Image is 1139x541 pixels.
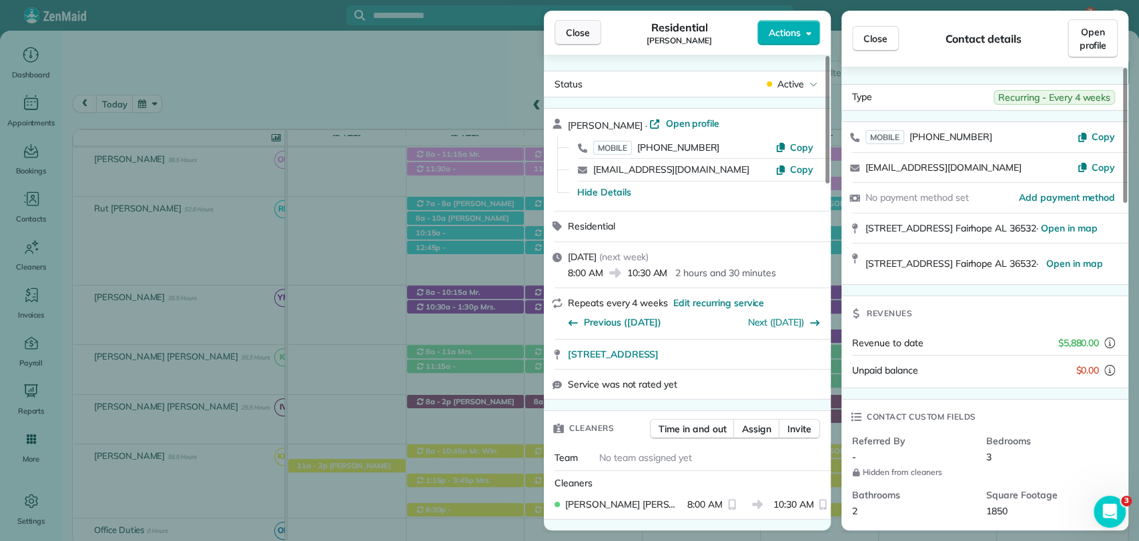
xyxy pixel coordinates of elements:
button: Copy [775,163,813,176]
a: [EMAIL_ADDRESS][DOMAIN_NAME] [865,161,1022,173]
span: [PERSON_NAME] [647,35,712,46]
span: 8:00 AM [568,266,603,280]
span: 1850 [986,505,1008,517]
span: Close [566,26,590,39]
a: [EMAIL_ADDRESS][DOMAIN_NAME] [593,163,749,175]
span: · [643,120,650,131]
span: 8:00 AM [687,498,723,511]
button: Next ([DATE]) [748,316,821,329]
button: Hide Details [577,185,631,199]
span: Bathrooms [852,488,976,502]
span: 10:30 AM [627,266,668,280]
a: MOBILE[PHONE_NUMBER] [865,130,992,143]
a: Next ([DATE]) [748,316,805,328]
span: [STREET_ADDRESS] [568,348,659,361]
span: MOBILE [865,130,904,144]
span: Copy [1092,161,1115,173]
span: Copy [790,141,813,153]
a: [STREET_ADDRESS] [568,348,823,361]
button: Copy [1077,161,1115,174]
span: Repeats every 4 weeks [568,297,668,309]
button: Close [852,26,899,51]
iframe: Intercom live chat [1094,496,1126,528]
span: [DATE] [568,251,597,263]
span: [STREET_ADDRESS] Fairhope AL 36532 · [865,222,1097,234]
span: [PERSON_NAME] [PERSON_NAME] [565,498,682,511]
button: Copy [775,141,813,154]
span: Copy [1092,131,1115,143]
span: Unpaid balance [852,364,917,377]
span: No team assigned yet [599,452,692,464]
span: Open profile [1079,25,1106,52]
span: Close [863,32,887,45]
button: Close [554,20,601,45]
span: Open in map [1046,257,1103,269]
button: Copy [1077,130,1115,143]
span: $5,880.00 [1058,336,1099,350]
span: Time in and out [659,422,726,436]
span: [PHONE_NUMBER] [909,131,992,143]
span: Copy [790,163,813,175]
span: Previous ([DATE]) [584,316,661,329]
span: Service was not rated yet [568,378,677,391]
p: 2 hours and 30 minutes [675,266,775,280]
span: Cleaners [554,477,593,489]
span: MOBILE [593,141,632,155]
span: [PERSON_NAME] [568,119,643,131]
button: Invite [779,419,820,439]
span: Assign [742,422,771,436]
span: Square Footage [986,488,1110,502]
a: Open in map [1041,222,1098,234]
span: Open profile [665,117,719,130]
span: 2 [852,505,857,517]
span: Contact custom fields [867,410,976,424]
span: Referred By [852,434,976,448]
span: Recurring - Every 4 weeks [994,90,1115,105]
a: MOBILE[PHONE_NUMBER] [593,141,719,154]
span: Actions [769,26,801,39]
button: Assign [733,419,780,439]
span: No payment method set [865,191,968,203]
span: Team [554,452,578,464]
a: Open profile [649,117,719,130]
span: Residential [651,19,708,35]
span: ( next week ) [599,251,649,263]
span: Residential [568,220,615,232]
span: Active [777,77,804,91]
span: Type [852,90,872,105]
span: 10:30 AM [773,498,814,511]
button: Time in and out [650,419,735,439]
span: Cleaners [569,422,614,435]
span: Bedrooms [986,434,1110,448]
span: [PHONE_NUMBER] [637,141,719,153]
a: Open in map [1041,252,1116,275]
span: $0.00 [1076,364,1099,377]
span: Status [554,78,583,90]
span: 3 [1121,496,1132,506]
span: Hidden from cleaners [852,467,976,478]
span: [STREET_ADDRESS] Fairhope AL 36532 · [865,257,1041,269]
span: Revenue to date [852,337,923,349]
span: - [852,451,856,463]
a: Add payment method [1019,191,1115,204]
span: Revenues [867,307,912,320]
span: 3 [986,451,992,463]
span: Contact details [945,31,1021,47]
a: Open profile [1068,19,1118,58]
span: Edit recurring service [673,296,764,310]
span: Invite [787,422,811,436]
button: Previous ([DATE]) [568,316,661,329]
